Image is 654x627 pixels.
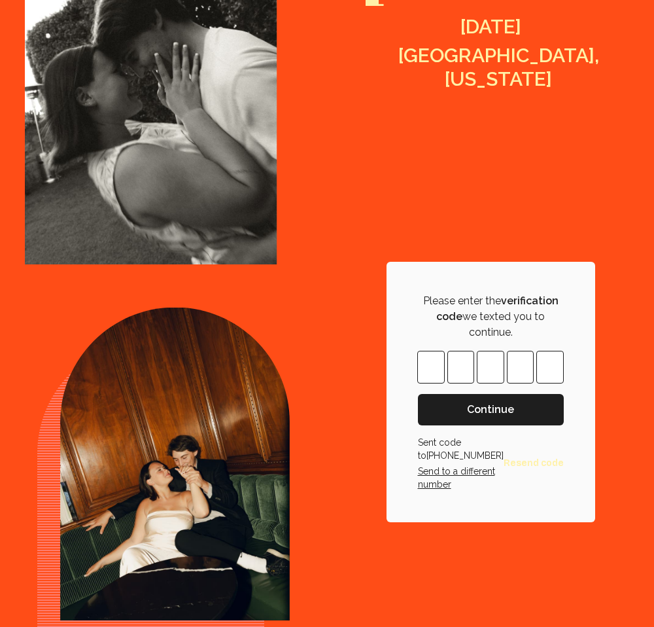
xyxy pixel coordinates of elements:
[504,436,564,491] button: Resend code
[536,351,563,384] input: Please enter OTP character 5
[418,436,504,462] p: Sent code to
[447,351,474,384] input: Please enter OTP character 2
[477,351,504,384] input: Please enter OTP character 3
[418,293,564,340] p: Please enter the we texted you to continue.
[418,394,564,425] button: Continue
[417,351,444,384] input: Please enter OTP character 1
[467,402,514,418] span: Continue
[374,44,623,91] p: [GEOGRAPHIC_DATA], [US_STATE]
[504,457,564,470] span: Resend code
[358,15,623,39] p: [DATE]
[507,351,534,384] input: Please enter OTP character 4
[418,465,504,491] p: Send to a different number
[426,450,504,461] span: [PHONE_NUMBER]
